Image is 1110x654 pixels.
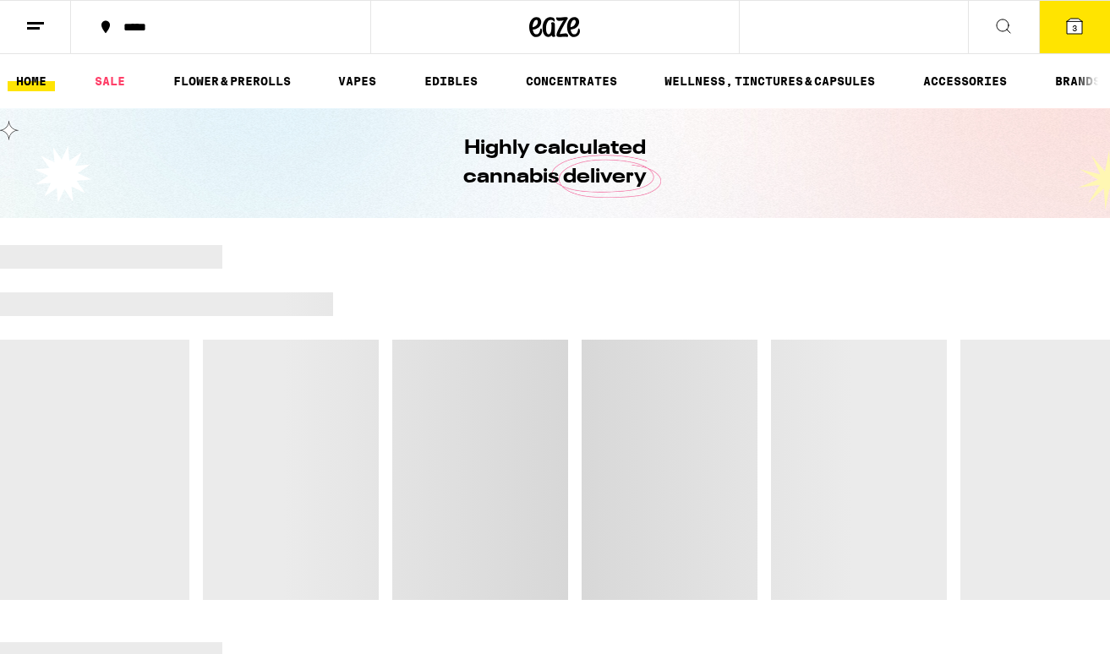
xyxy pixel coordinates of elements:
a: FLOWER & PREROLLS [165,71,299,91]
a: EDIBLES [416,71,486,91]
a: ACCESSORIES [915,71,1015,91]
button: 3 [1039,1,1110,53]
h1: Highly calculated cannabis delivery [416,134,695,192]
a: WELLNESS, TINCTURES & CAPSULES [656,71,883,91]
a: CONCENTRATES [517,71,626,91]
a: BRANDS [1047,71,1109,91]
span: 3 [1072,23,1077,33]
a: SALE [86,71,134,91]
a: VAPES [330,71,385,91]
a: HOME [8,71,55,91]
